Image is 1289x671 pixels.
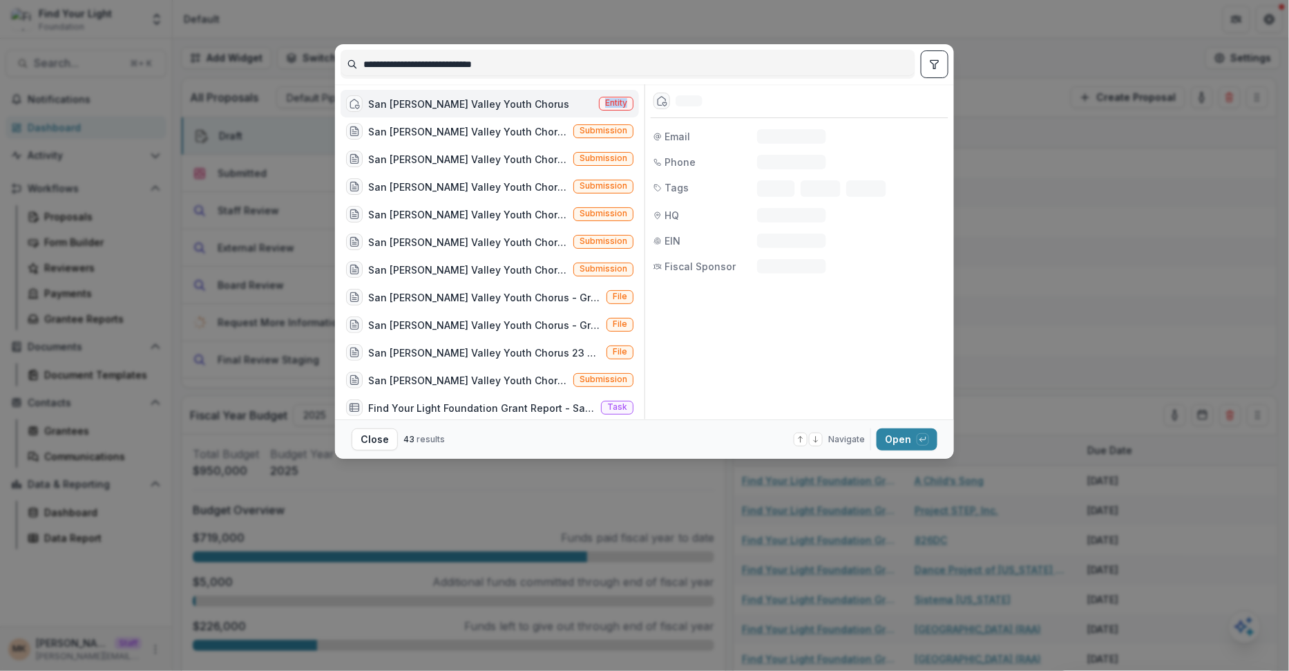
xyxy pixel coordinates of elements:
[580,153,627,163] span: Submission
[613,292,627,301] span: File
[368,290,601,305] div: San [PERSON_NAME] Valley Youth Chorus - Grant Agreement - [DATE].pdf
[921,50,948,78] button: toggle filters
[368,235,568,249] div: San [PERSON_NAME] Valley Youth Chorus-2020
[580,236,627,246] span: Submission
[368,180,568,194] div: San [PERSON_NAME] Valley Youth Chorus-2022
[605,98,627,108] span: Entity
[403,434,414,444] span: 43
[613,347,627,357] span: File
[665,155,696,169] span: Phone
[828,433,865,446] span: Navigate
[580,264,627,274] span: Submission
[368,263,568,277] div: San [PERSON_NAME] Valley Youth Chorus-2021
[607,402,627,412] span: Task
[580,375,627,384] span: Submission
[580,181,627,191] span: Submission
[368,318,601,332] div: San [PERSON_NAME] Valley Youth Chorus - Grant Agreement - [DATE].pdf
[368,207,568,222] div: San [PERSON_NAME] Valley Youth Chorus-2023
[368,97,569,111] div: San [PERSON_NAME] Valley Youth Chorus
[613,319,627,329] span: File
[417,434,445,444] span: results
[368,152,568,167] div: San [PERSON_NAME] Valley Youth Chorus-2024
[580,126,627,135] span: Submission
[580,209,627,218] span: Submission
[877,428,937,451] button: Open
[352,428,398,451] button: Close
[665,129,690,144] span: Email
[368,401,595,415] div: Find Your Light Foundation Grant Report - San [PERSON_NAME] Valley Youth Chorus
[665,259,736,274] span: Fiscal Sponsor
[368,346,601,360] div: San [PERSON_NAME] Valley Youth Chorus 23 Grant Report.docx
[665,180,689,195] span: Tags
[665,234,680,248] span: EIN
[368,124,568,139] div: San [PERSON_NAME] Valley Youth Chorus - 2024-25 - Find Your Light Foundation Request for Proposal
[368,373,568,388] div: San [PERSON_NAME] Valley Youth Chorus - 2025 - Find Your Light Foundation 25/26 RFP Grant Applica...
[665,208,679,223] span: HQ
